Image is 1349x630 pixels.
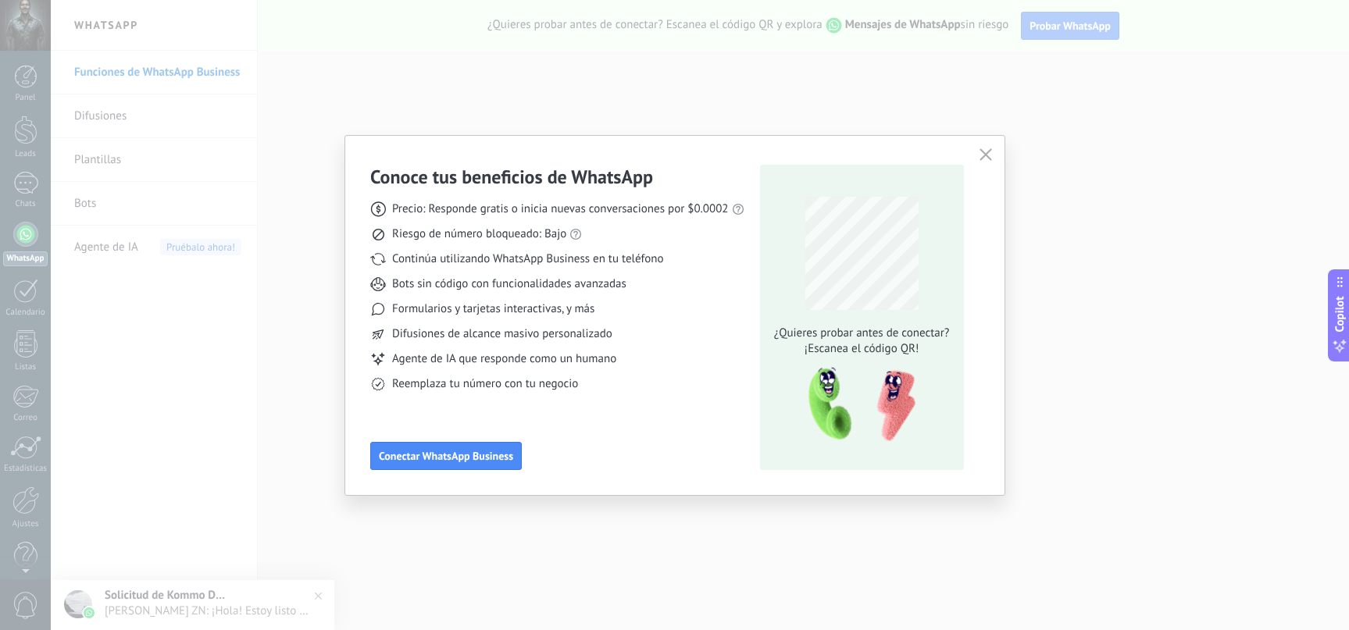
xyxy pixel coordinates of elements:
span: Bots sin código con funcionalidades avanzadas [392,276,626,292]
span: ¡Escanea el código QR! [769,341,954,357]
span: Formularios y tarjetas interactivas, y más [392,301,594,317]
span: Precio: Responde gratis o inicia nuevas conversaciones por $0.0002 [392,201,729,217]
button: Conectar WhatsApp Business [370,442,522,470]
span: Reemplaza tu número con tu negocio [392,376,578,392]
img: qr-pic-1x.png [795,363,919,447]
span: Conectar WhatsApp Business [379,450,513,461]
span: Difusiones de alcance masivo personalizado [392,326,612,342]
span: ¿Quieres probar antes de conectar? [769,326,954,341]
span: Riesgo de número bloqueado: Bajo [392,226,566,242]
span: Agente de IA que responde como un humano [392,351,616,367]
span: Copilot [1332,296,1347,332]
span: Continúa utilizando WhatsApp Business en tu teléfono [392,251,663,267]
h3: Conoce tus beneficios de WhatsApp [370,165,653,189]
